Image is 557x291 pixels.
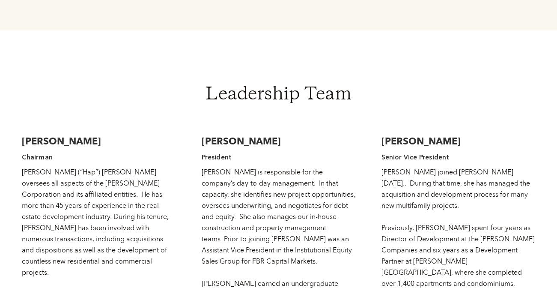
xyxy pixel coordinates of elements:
h3: [PERSON_NAME] [22,135,176,148]
h3: [PERSON_NAME] [202,135,356,148]
h4: President [202,152,356,162]
h3: [PERSON_NAME] [381,135,536,148]
h1: Leadership Team [83,86,474,105]
h4: Chairman [22,152,176,162]
h4: Senior Vice President [381,152,536,162]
